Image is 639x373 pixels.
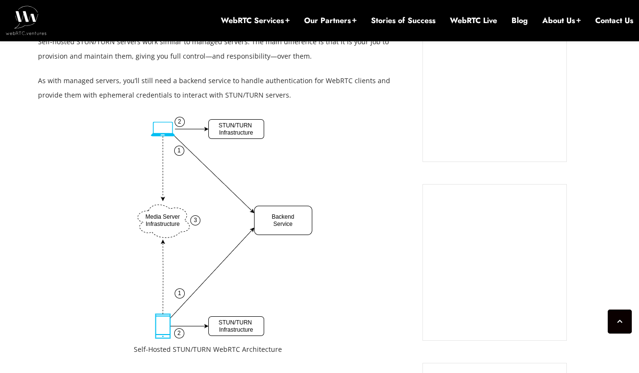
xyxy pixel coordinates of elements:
a: Blog [511,15,528,26]
a: WebRTC Live [450,15,497,26]
a: About Us [542,15,581,26]
a: Our Partners [304,15,357,26]
a: Stories of Success [371,15,435,26]
iframe: Embedded CTA [433,19,557,152]
p: As with managed servers, you’ll still need a backend service to handle authentication for WebRTC ... [38,74,409,102]
a: Contact Us [595,15,633,26]
p: Self-hosted STUN/TURN servers work similar to managed servers. The main difference is that it is ... [38,35,409,63]
img: WebRTC.ventures [6,6,47,35]
figcaption: Self-Hosted STUN/TURN WebRTC Architecture [134,342,312,357]
iframe: Embedded CTA [433,194,557,331]
a: WebRTC Services [221,15,290,26]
